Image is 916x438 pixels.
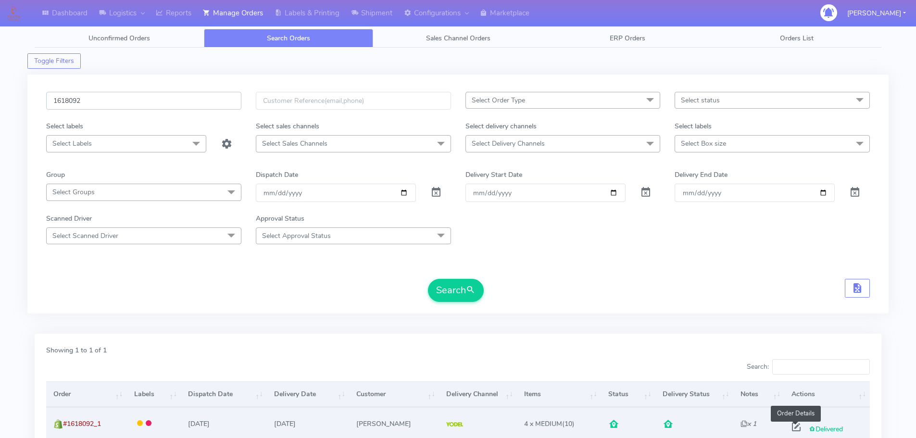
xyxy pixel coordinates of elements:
label: Delivery Start Date [465,170,522,180]
th: Delivery Channel: activate to sort column ascending [439,381,517,407]
span: ERP Orders [610,34,645,43]
span: Search Orders [267,34,310,43]
i: x 1 [740,419,756,428]
span: Select Scanned Driver [52,231,118,240]
span: Select status [681,96,720,105]
span: Select Box size [681,139,726,148]
label: Approval Status [256,213,304,224]
button: Search [428,279,484,302]
label: Dispatch Date [256,170,298,180]
span: Orders List [780,34,814,43]
span: Select Approval Status [262,231,331,240]
label: Group [46,170,65,180]
th: Customer: activate to sort column ascending [349,381,439,407]
label: Select labels [46,121,83,131]
label: Showing 1 to 1 of 1 [46,345,107,355]
span: Select Delivery Channels [472,139,545,148]
span: Sales Channel Orders [426,34,490,43]
label: Search: [747,359,870,375]
th: Delivery Status: activate to sort column ascending [655,381,733,407]
span: Select Labels [52,139,92,148]
ul: Tabs [35,29,881,48]
span: #1618092_1 [63,419,101,428]
span: Select Groups [52,188,95,197]
th: Dispatch Date: activate to sort column ascending [181,381,267,407]
span: (10) [524,419,575,428]
input: Search: [772,359,870,375]
label: Delivery End Date [675,170,728,180]
label: Select delivery channels [465,121,537,131]
th: Status: activate to sort column ascending [601,381,655,407]
button: [PERSON_NAME] [840,3,913,23]
th: Actions: activate to sort column ascending [784,381,870,407]
th: Notes: activate to sort column ascending [733,381,784,407]
img: shopify.png [53,419,63,429]
th: Labels: activate to sort column ascending [126,381,181,407]
input: Order Id [46,92,241,110]
label: Select labels [675,121,712,131]
span: Select Sales Channels [262,139,327,148]
img: Yodel [446,422,463,427]
label: Select sales channels [256,121,319,131]
span: Delivered [809,425,843,434]
th: Order: activate to sort column ascending [46,381,126,407]
th: Delivery Date: activate to sort column ascending [267,381,349,407]
span: Select Order Type [472,96,525,105]
button: Toggle Filters [27,53,81,69]
span: 4 x MEDIUM [524,419,562,428]
th: Items: activate to sort column ascending [517,381,601,407]
label: Scanned Driver [46,213,92,224]
input: Customer Reference(email,phone) [256,92,451,110]
span: Unconfirmed Orders [88,34,150,43]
